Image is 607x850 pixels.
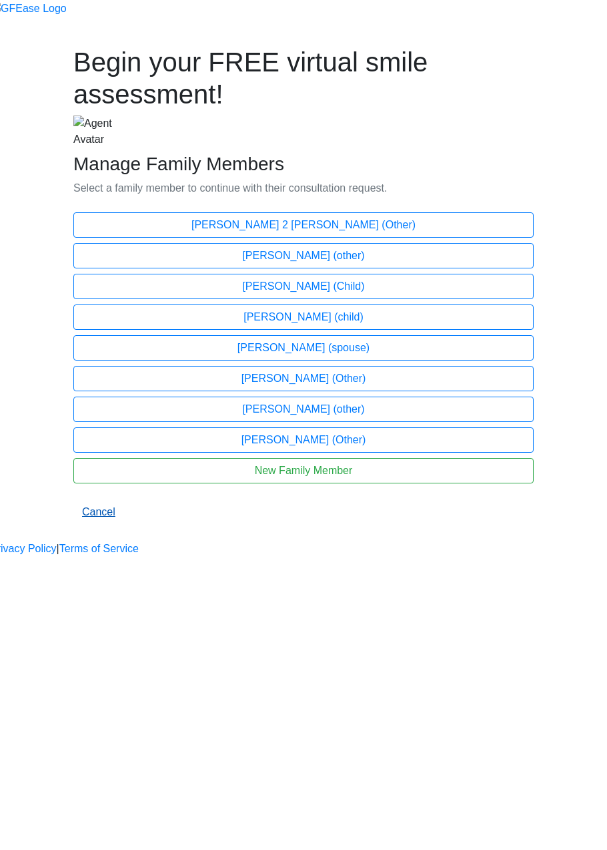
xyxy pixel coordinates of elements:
button: [PERSON_NAME] (spouse) [73,335,534,361]
button: [PERSON_NAME] (Other) [73,427,534,453]
a: Cancel [73,499,124,525]
img: Agent Avatar [73,116,133,148]
h3: Manage Family Members [73,153,534,176]
h1: Begin your FREE virtual smile assessment! [73,46,534,110]
a: | [57,541,59,557]
a: Terms of Service [59,541,139,557]
button: [PERSON_NAME] (Other) [73,366,534,391]
button: [PERSON_NAME] (other) [73,243,534,268]
button: [PERSON_NAME] 2 [PERSON_NAME] (Other) [73,212,534,238]
button: New Family Member [73,458,534,483]
p: Select a family member to continue with their consultation request. [73,180,534,196]
button: [PERSON_NAME] (Child) [73,274,534,299]
button: [PERSON_NAME] (child) [73,304,534,330]
button: [PERSON_NAME] (other) [73,397,534,422]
